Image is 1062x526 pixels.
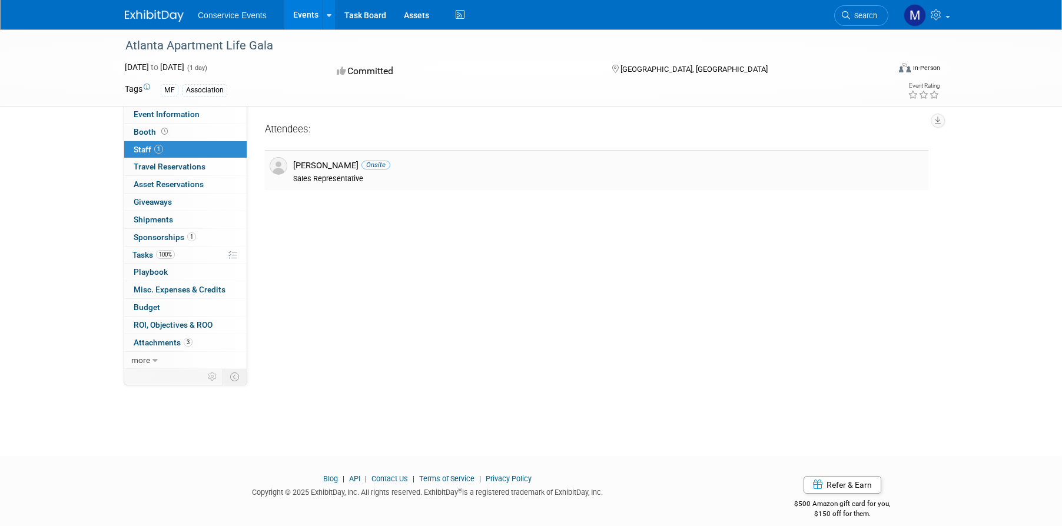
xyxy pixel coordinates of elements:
a: Tasks100% [124,247,247,264]
a: ROI, Objectives & ROO [124,317,247,334]
sup: ® [458,487,462,494]
a: Attachments3 [124,334,247,351]
div: In-Person [912,64,940,72]
a: Misc. Expenses & Credits [124,281,247,298]
div: Sales Representative [293,174,924,184]
a: Playbook [124,264,247,281]
span: Misc. Expenses & Credits [134,285,225,294]
div: Copyright © 2025 ExhibitDay, Inc. All rights reserved. ExhibitDay is a registered trademark of Ex... [125,484,730,498]
a: Travel Reservations [124,158,247,175]
span: 3 [184,338,193,347]
span: Event Information [134,109,200,119]
img: Associate-Profile-5.png [270,157,287,175]
span: Attachments [134,338,193,347]
span: 1 [154,145,163,154]
a: Booth [124,124,247,141]
span: Shipments [134,215,173,224]
a: Asset Reservations [124,176,247,193]
span: Asset Reservations [134,179,204,189]
img: Format-Inperson.png [899,63,911,72]
a: Terms of Service [419,474,474,483]
a: Sponsorships1 [124,229,247,246]
span: [DATE] [DATE] [125,62,184,72]
div: Association [182,84,227,96]
span: | [410,474,417,483]
a: Search [834,5,888,26]
a: Privacy Policy [486,474,532,483]
span: Sponsorships [134,232,196,242]
span: 100% [156,250,175,259]
div: [PERSON_NAME] [293,160,924,171]
a: API [349,474,360,483]
span: Conservice Events [198,11,267,20]
span: 1 [187,232,196,241]
span: Staff [134,145,163,154]
div: Committed [333,61,593,82]
td: Toggle Event Tabs [223,369,247,384]
img: Marley Staker [904,4,926,26]
span: Tasks [132,250,175,259]
span: Travel Reservations [134,162,205,171]
span: Giveaways [134,197,172,207]
span: | [476,474,484,483]
div: Event Format [819,61,940,79]
span: Playbook [134,267,168,277]
div: MF [161,84,178,96]
a: Staff1 [124,141,247,158]
span: Search [850,11,877,20]
span: Onsite [361,161,390,169]
span: Booth [134,127,170,137]
span: to [149,62,160,72]
span: Budget [134,302,160,312]
span: ROI, Objectives & ROO [134,320,213,329]
span: [GEOGRAPHIC_DATA], [GEOGRAPHIC_DATA] [620,65,768,74]
div: $150 off for them. [748,509,938,519]
a: Contact Us [371,474,408,483]
a: more [124,352,247,369]
a: Event Information [124,106,247,123]
span: Booth not reserved yet [159,127,170,136]
div: Event Rating [908,83,940,89]
a: Budget [124,299,247,316]
a: Giveaways [124,194,247,211]
td: Personalize Event Tab Strip [203,369,223,384]
div: Atlanta Apartment Life Gala [121,35,871,56]
td: Tags [125,83,150,96]
span: | [340,474,347,483]
span: (1 day) [186,64,207,72]
div: $500 Amazon gift card for you, [748,491,938,518]
img: ExhibitDay [125,10,184,22]
div: Attendees: [265,122,928,138]
span: | [362,474,370,483]
a: Blog [323,474,338,483]
a: Shipments [124,211,247,228]
span: more [131,355,150,365]
a: Refer & Earn [804,476,881,494]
